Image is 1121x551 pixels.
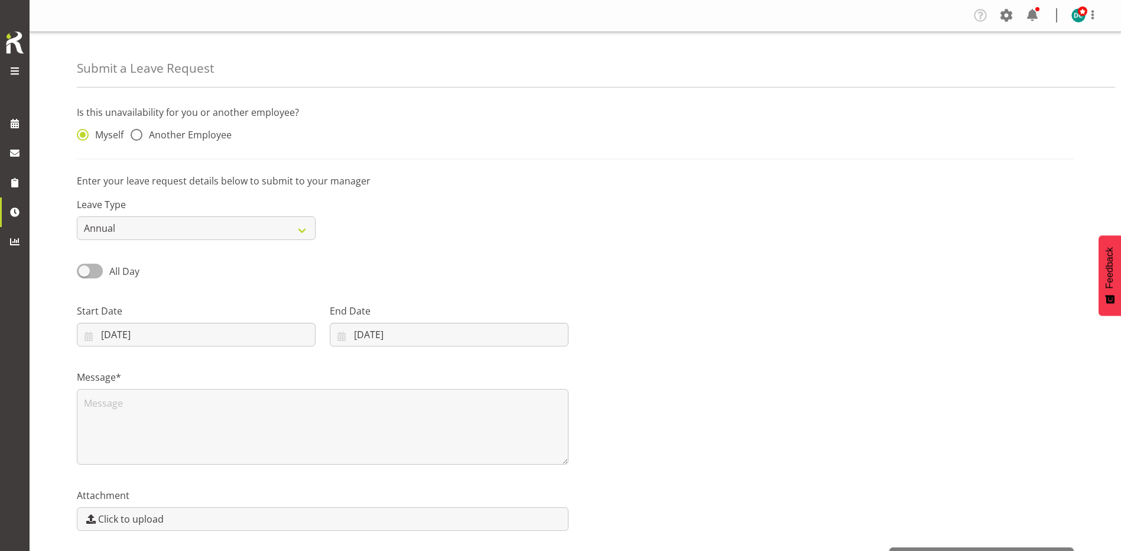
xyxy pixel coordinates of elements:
[77,61,214,75] h4: Submit a Leave Request
[77,174,1074,188] p: Enter your leave request details below to submit to your manager
[142,129,232,141] span: Another Employee
[77,370,568,384] label: Message*
[77,105,1074,119] p: Is this unavailability for you or another employee?
[77,323,316,346] input: Click to select...
[89,129,124,141] span: Myself
[77,197,316,212] label: Leave Type
[109,265,139,278] span: All Day
[3,30,27,56] img: Rosterit icon logo
[98,512,164,526] span: Click to upload
[1071,8,1086,22] img: donald-cunningham11616.jpg
[1104,247,1115,289] span: Feedback
[330,304,568,318] label: End Date
[330,323,568,346] input: Click to select...
[77,304,316,318] label: Start Date
[1099,235,1121,316] button: Feedback - Show survey
[77,488,568,503] label: Attachment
